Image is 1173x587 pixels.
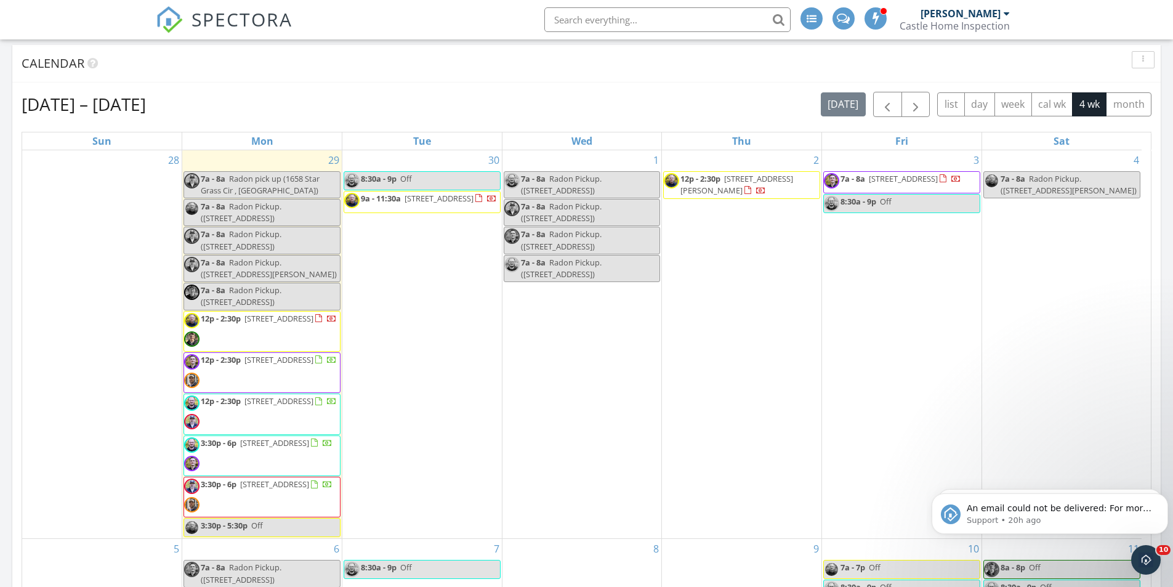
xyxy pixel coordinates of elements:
a: Go to October 9, 2025 [811,539,821,559]
a: 7a - 8a [STREET_ADDRESS] [823,171,980,193]
span: 12p - 2:30p [201,395,241,407]
span: Radon Pickup. ([STREET_ADDRESS][PERSON_NAME]) [1001,173,1137,196]
td: Go to October 1, 2025 [502,150,662,539]
span: Radon Pickup. ([STREET_ADDRESS]) [521,257,602,280]
a: Sunday [90,132,114,150]
a: 12p - 2:30p [STREET_ADDRESS] [183,352,341,393]
img: nazar.jpg [504,229,520,244]
img: jeff.jpg [184,520,200,535]
a: 12p - 2:30p [STREET_ADDRESS] [183,394,341,434]
a: SPECTORA [156,17,292,43]
span: [STREET_ADDRESS] [244,354,313,365]
span: Off [880,196,892,207]
img: jeff.jpg [984,173,999,188]
img: evan.jpg [184,479,200,494]
span: Calendar [22,55,84,71]
img: The Best Home Inspection Software - Spectora [156,6,183,33]
span: 7a - 7p [840,562,865,573]
td: Go to October 2, 2025 [662,150,822,539]
a: Monday [249,132,276,150]
span: Radon Pickup. ([STREET_ADDRESS]) [521,229,602,251]
a: 9a - 11:30a [STREET_ADDRESS] [361,193,497,204]
button: list [937,92,965,116]
span: SPECTORA [191,6,292,32]
a: Go to October 3, 2025 [971,150,982,170]
td: Go to September 28, 2025 [22,150,182,539]
span: 7a - 8a [201,562,225,573]
span: 7a - 8a [201,285,225,296]
img: thomas.jpg [344,173,360,188]
a: 12p - 2:30p [STREET_ADDRESS] [201,354,337,365]
a: Go to October 1, 2025 [651,150,661,170]
a: 12p - 2:30p [STREET_ADDRESS][PERSON_NAME] [680,173,793,196]
span: Off [400,173,412,184]
a: 7a - 8a [STREET_ADDRESS] [840,173,961,184]
a: 3:30p - 6p [STREET_ADDRESS] [201,437,333,448]
a: 3:30p - 6p [STREET_ADDRESS] [201,479,333,490]
a: Go to October 4, 2025 [1131,150,1142,170]
a: Go to September 30, 2025 [486,150,502,170]
button: 4 wk [1072,92,1106,116]
a: Wednesday [569,132,595,150]
iframe: Intercom live chat [1131,545,1161,575]
span: Radon Pickup. ([STREET_ADDRESS]) [201,562,281,585]
a: Saturday [1051,132,1072,150]
span: [STREET_ADDRESS] [244,395,313,407]
span: 10 [1156,545,1171,555]
button: [DATE] [821,92,866,116]
img: nazar.jpg [824,173,839,188]
a: Go to October 5, 2025 [171,539,182,559]
img: thomas.jpg [824,196,839,211]
img: img_2475.jpeg [184,331,200,347]
span: Radon pick up (1658 Star Grass Cir , [GEOGRAPHIC_DATA]) [201,173,320,196]
td: Go to October 3, 2025 [822,150,982,539]
img: evan.jpg [184,229,200,244]
span: Radon Pickup. ([STREET_ADDRESS]) [521,173,602,196]
a: 12p - 2:30p [STREET_ADDRESS] [201,313,337,324]
span: 3:30p - 5:30p [201,520,248,531]
span: 7a - 8a [521,257,546,268]
img: nazar.jpg [184,456,200,471]
span: 12p - 2:30p [201,313,241,324]
input: Search everything... [544,7,791,32]
span: Off [400,562,412,573]
div: Castle Home Inspection [900,20,1010,32]
span: Radon Pickup. ([STREET_ADDRESS]) [521,201,602,224]
span: 12p - 2:30p [201,354,241,365]
span: 7a - 8a [521,229,546,240]
span: 7a - 8a [521,201,546,212]
a: Go to September 29, 2025 [326,150,342,170]
img: evan.jpg [504,201,520,216]
button: cal wk [1031,92,1073,116]
img: img_8334.jpeg [184,373,200,388]
span: [STREET_ADDRESS] [244,313,313,324]
span: 3:30p - 6p [201,479,236,490]
span: [STREET_ADDRESS] [240,479,309,490]
img: jeff.jpg [664,173,679,188]
img: img_2466.jpeg [184,285,200,300]
img: jeff.jpg [184,201,200,216]
span: Radon Pickup. ([STREET_ADDRESS]) [201,285,281,307]
td: Go to September 29, 2025 [182,150,342,539]
iframe: Intercom notifications message [927,468,1173,554]
button: Previous [873,92,902,117]
a: 3:30p - 6p [STREET_ADDRESS] [183,477,341,517]
img: jeff.jpg [824,562,839,577]
span: 8:30a - 9p [840,196,876,207]
button: month [1106,92,1151,116]
img: jeff.jpg [184,313,200,328]
a: 12p - 2:30p [STREET_ADDRESS] [201,395,337,407]
h2: [DATE] – [DATE] [22,92,146,116]
a: Tuesday [411,132,433,150]
span: Radon Pickup. ([STREET_ADDRESS][PERSON_NAME]) [201,257,337,280]
span: 7a - 8a [521,173,546,184]
a: Friday [893,132,911,150]
span: [STREET_ADDRESS] [405,193,474,204]
a: 12p - 2:30p [STREET_ADDRESS] [183,311,341,352]
div: [PERSON_NAME] [921,7,1001,20]
a: 9a - 11:30a [STREET_ADDRESS] [344,191,501,213]
span: 3:30p - 6p [201,437,236,448]
img: evan.jpg [184,257,200,272]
